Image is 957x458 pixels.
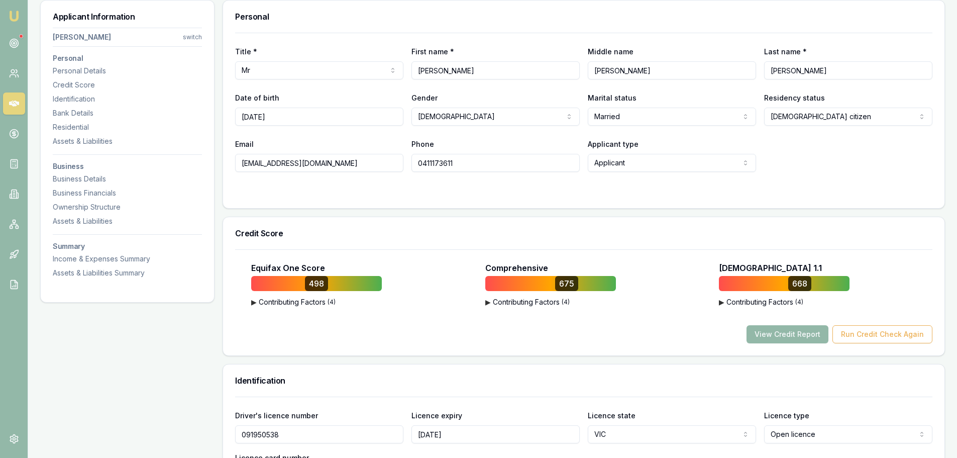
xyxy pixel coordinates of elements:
[764,94,825,102] label: Residency status
[328,298,336,306] span: ( 4 )
[53,80,202,90] div: Credit Score
[305,276,328,291] div: 498
[411,411,462,420] label: Licence expiry
[53,188,202,198] div: Business Financials
[235,94,279,102] label: Date of birth
[53,55,202,62] h3: Personal
[588,47,633,56] label: Middle name
[53,216,202,226] div: Assets & Liabilities
[235,108,403,126] input: DD/MM/YYYY
[411,140,434,148] label: Phone
[555,276,578,291] div: 675
[53,136,202,146] div: Assets & Liabilities
[764,411,809,420] label: Licence type
[251,262,325,274] p: Equifax One Score
[764,47,807,56] label: Last name *
[235,377,932,385] h3: Identification
[411,94,438,102] label: Gender
[832,325,932,343] button: Run Credit Check Again
[53,122,202,132] div: Residential
[235,13,932,21] h3: Personal
[183,33,202,41] div: switch
[562,298,570,306] span: ( 4 )
[53,268,202,278] div: Assets & Liabilities Summary
[53,254,202,264] div: Income & Expenses Summary
[235,47,257,56] label: Title *
[53,13,202,21] h3: Applicant Information
[235,229,932,237] h3: Credit Score
[251,297,382,307] button: ▶Contributing Factors(4)
[53,94,202,104] div: Identification
[588,94,636,102] label: Marital status
[719,297,724,307] span: ▶
[485,297,491,307] span: ▶
[53,108,202,118] div: Bank Details
[53,174,202,184] div: Business Details
[53,163,202,170] h3: Business
[719,297,849,307] button: ▶Contributing Factors(4)
[485,262,548,274] p: Comprehensive
[719,262,822,274] p: [DEMOGRAPHIC_DATA] 1.1
[53,243,202,250] h3: Summary
[8,10,20,22] img: emu-icon-u.png
[235,411,318,420] label: Driver's licence number
[795,298,803,306] span: ( 4 )
[747,325,828,343] button: View Credit Report
[788,276,811,291] div: 668
[588,140,639,148] label: Applicant type
[53,66,202,76] div: Personal Details
[411,47,454,56] label: First name *
[53,202,202,212] div: Ownership Structure
[235,140,254,148] label: Email
[485,297,616,307] button: ▶Contributing Factors(4)
[251,297,257,307] span: ▶
[53,32,111,42] div: [PERSON_NAME]
[588,411,635,420] label: Licence state
[411,154,580,172] input: 0431 234 567
[235,425,403,443] input: Enter driver's licence number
